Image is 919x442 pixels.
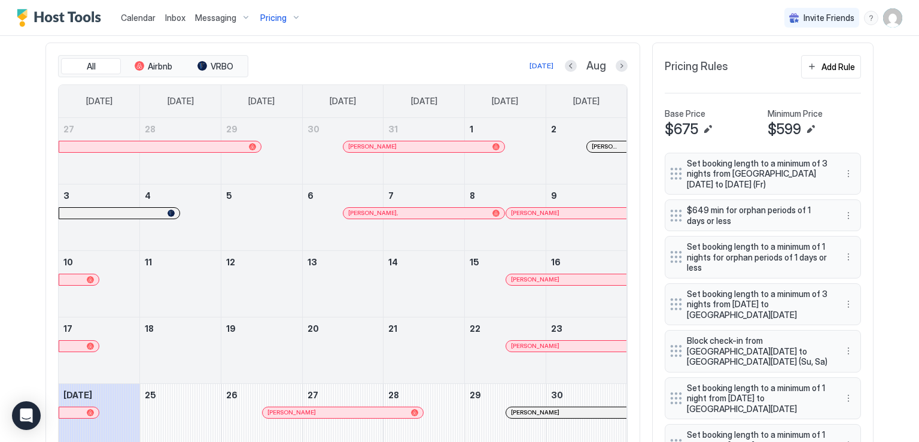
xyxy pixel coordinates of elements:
a: August 3, 2025 [59,184,139,207]
button: More options [841,208,856,223]
td: August 12, 2025 [221,250,302,317]
a: August 25, 2025 [140,384,221,406]
span: Airbnb [148,61,172,72]
div: [DATE] [530,60,553,71]
span: [PERSON_NAME] [511,342,559,350]
div: [PERSON_NAME] [511,209,622,217]
td: August 11, 2025 [140,250,221,317]
td: August 6, 2025 [302,184,384,250]
span: [PERSON_NAME] [511,276,559,283]
span: 27 [308,390,318,400]
span: [DATE] [411,96,437,107]
a: August 23, 2025 [546,317,627,340]
span: 6 [308,190,314,201]
button: Edit [701,122,715,137]
span: 27 [63,124,74,134]
td: August 20, 2025 [302,317,384,383]
div: Add Rule [821,60,855,73]
span: 28 [388,390,399,400]
a: Host Tools Logo [17,9,106,27]
a: August 5, 2025 [221,184,302,207]
span: 29 [226,124,238,134]
a: August 12, 2025 [221,251,302,273]
span: 15 [470,257,479,267]
span: 25 [145,390,156,400]
div: [PERSON_NAME] [267,408,419,416]
span: Aug [586,59,606,73]
div: Open Intercom Messenger [12,401,41,430]
button: More options [841,250,856,264]
a: August 19, 2025 [221,317,302,340]
div: [PERSON_NAME] [511,408,622,416]
span: 11 [145,257,152,267]
a: July 30, 2025 [303,118,384,140]
span: 26 [226,390,238,400]
div: menu [841,297,856,311]
span: [PERSON_NAME] [592,143,622,150]
td: August 1, 2025 [465,118,546,184]
td: August 21, 2025 [384,317,465,383]
span: [DATE] [168,96,194,107]
span: 4 [145,190,151,201]
span: 23 [551,323,562,334]
button: Edit [804,122,818,137]
td: August 14, 2025 [384,250,465,317]
span: Set booking length to a minimum of 3 nights from [GEOGRAPHIC_DATA][DATE] to [DATE] (Fr) [687,158,829,190]
a: Sunday [74,85,124,117]
span: Pricing [260,13,287,23]
a: Thursday [399,85,449,117]
td: August 18, 2025 [140,317,221,383]
button: More options [841,297,856,311]
a: July 27, 2025 [59,118,139,140]
span: Pricing Rules [665,60,728,74]
td: July 31, 2025 [384,118,465,184]
div: [PERSON_NAME] [348,143,500,150]
span: 8 [470,190,475,201]
span: [DATE] [63,390,92,400]
span: [PERSON_NAME] [267,408,316,416]
button: Add Rule [801,55,861,78]
button: More options [841,166,856,181]
span: 16 [551,257,561,267]
a: August 4, 2025 [140,184,221,207]
span: $675 [665,120,698,138]
span: 28 [145,124,156,134]
button: Next month [616,60,628,72]
span: $649 min for orphan periods of 1 days or less [687,205,829,226]
div: menu [841,208,856,223]
td: August 15, 2025 [465,250,546,317]
span: Base Price [665,108,705,119]
a: August 29, 2025 [465,384,546,406]
span: VRBO [211,61,233,72]
a: August 30, 2025 [546,384,627,406]
td: July 29, 2025 [221,118,302,184]
span: [DATE] [248,96,275,107]
span: 30 [551,390,563,400]
span: [DATE] [330,96,356,107]
a: August 16, 2025 [546,251,627,273]
span: 29 [470,390,481,400]
td: August 16, 2025 [546,250,627,317]
span: 18 [145,323,154,334]
a: Friday [480,85,530,117]
span: Calendar [121,13,156,23]
span: Invite Friends [804,13,854,23]
a: August 26, 2025 [221,384,302,406]
span: [DATE] [573,96,600,107]
div: menu [841,344,856,358]
a: August 22, 2025 [465,317,546,340]
a: Tuesday [236,85,287,117]
td: July 28, 2025 [140,118,221,184]
a: July 29, 2025 [221,118,302,140]
span: Set booking length to a minimum of 1 night from [DATE] to [GEOGRAPHIC_DATA][DATE] [687,383,829,414]
button: All [61,58,121,75]
div: [PERSON_NAME], [348,209,500,217]
a: August 14, 2025 [384,251,464,273]
button: More options [841,344,856,358]
td: August 8, 2025 [465,184,546,250]
span: 9 [551,190,557,201]
button: Airbnb [123,58,183,75]
a: August 6, 2025 [303,184,384,207]
span: 13 [308,257,317,267]
td: August 5, 2025 [221,184,302,250]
